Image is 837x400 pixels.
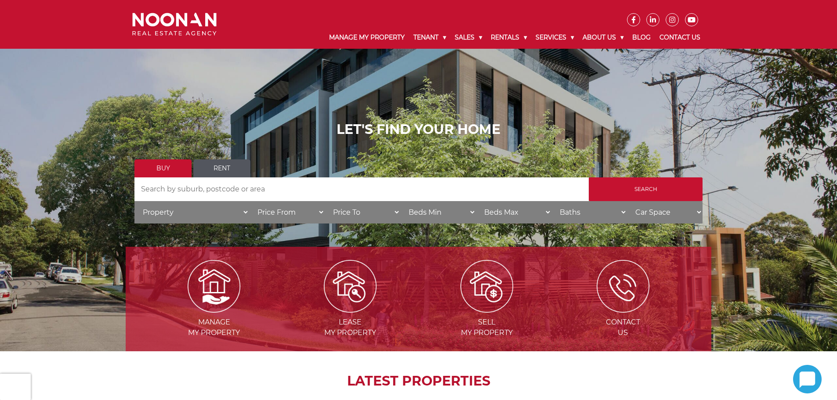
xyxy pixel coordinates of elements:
[420,281,554,337] a: Sell my property Sellmy Property
[188,260,240,313] img: Manage my Property
[531,26,578,49] a: Services
[420,317,554,338] span: Sell my Property
[578,26,628,49] a: About Us
[147,317,281,338] span: Manage my Property
[460,260,513,313] img: Sell my property
[134,177,589,201] input: Search by suburb, postcode or area
[132,13,217,36] img: Noonan Real Estate Agency
[193,159,250,177] a: Rent
[148,373,689,389] h2: LATEST PROPERTIES
[134,159,192,177] a: Buy
[589,177,703,201] input: Search
[134,122,703,137] h1: LET'S FIND YOUR HOME
[556,317,690,338] span: Contact Us
[325,26,409,49] a: Manage My Property
[147,281,281,337] a: Manage my Property Managemy Property
[450,26,486,49] a: Sales
[324,260,377,313] img: Lease my property
[556,281,690,337] a: ICONS ContactUs
[283,281,417,337] a: Lease my property Leasemy Property
[409,26,450,49] a: Tenant
[655,26,705,49] a: Contact Us
[283,317,417,338] span: Lease my Property
[597,260,649,313] img: ICONS
[628,26,655,49] a: Blog
[486,26,531,49] a: Rentals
